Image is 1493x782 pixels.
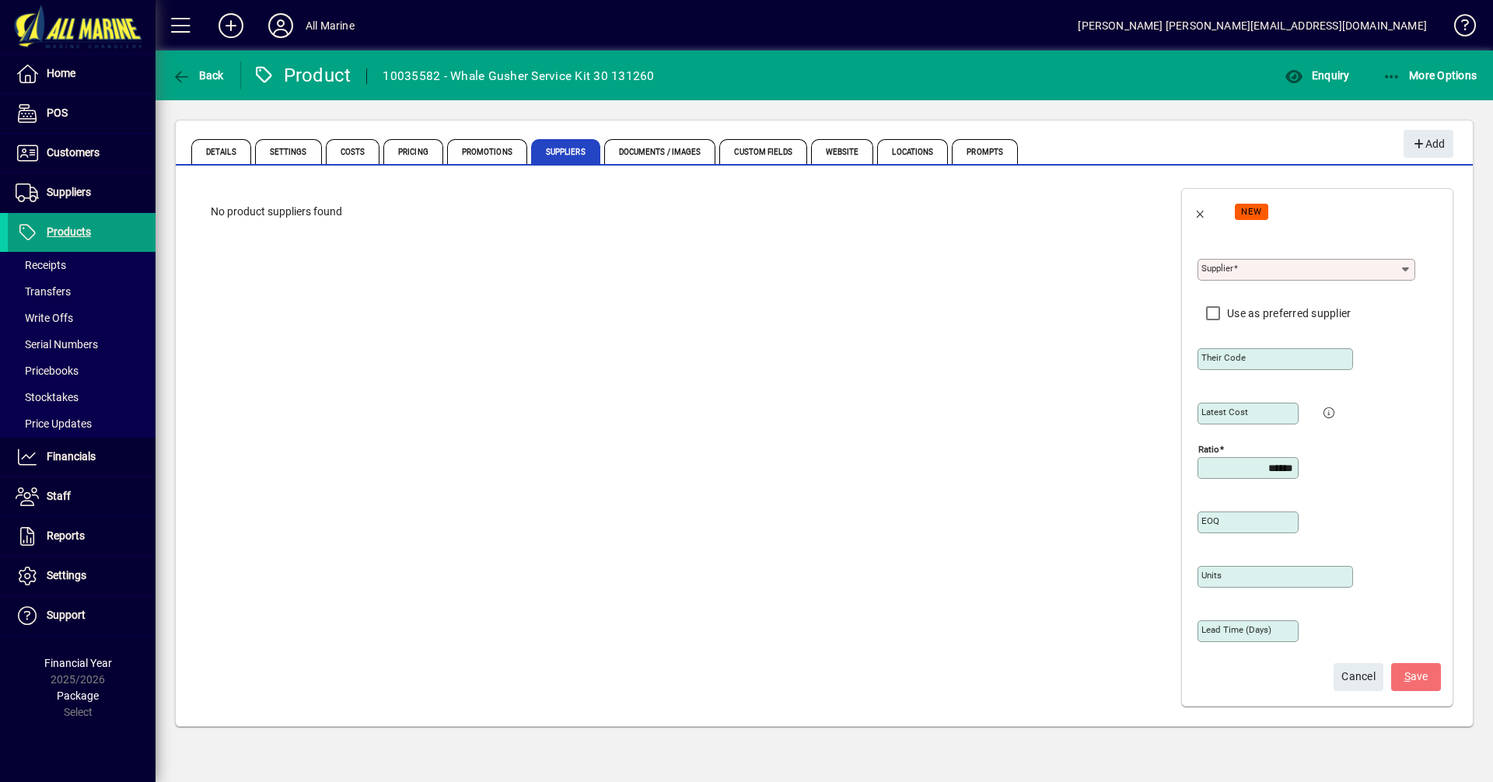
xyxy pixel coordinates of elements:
[47,67,75,79] span: Home
[1442,3,1474,54] a: Knowledge Base
[719,139,806,164] span: Custom Fields
[1201,570,1222,581] mat-label: Units
[47,609,86,621] span: Support
[8,358,156,384] a: Pricebooks
[16,391,79,403] span: Stocktakes
[1182,192,1219,229] button: Back
[156,61,241,89] app-page-header-button: Back
[383,139,443,164] span: Pricing
[8,477,156,516] a: Staff
[8,54,156,93] a: Home
[47,529,85,542] span: Reports
[1201,352,1246,363] mat-label: Their code
[1201,407,1248,417] mat-label: Latest cost
[16,338,98,351] span: Serial Numbers
[1201,515,1219,526] mat-label: EOQ
[1411,131,1445,157] span: Add
[16,417,92,430] span: Price Updates
[168,61,228,89] button: Back
[447,139,527,164] span: Promotions
[1404,130,1453,158] button: Add
[1404,664,1428,689] span: ave
[8,384,156,410] a: Stocktakes
[8,278,156,305] a: Transfers
[8,596,156,635] a: Support
[1383,69,1477,82] span: More Options
[44,657,112,669] span: Financial Year
[16,259,66,271] span: Receipts
[172,69,224,82] span: Back
[383,64,654,89] div: 10035582 - Whale Gusher Service Kit 30 131260
[1341,664,1376,689] span: Cancel
[531,139,600,164] span: Suppliers
[1224,305,1351,321] label: Use as preferred supplier
[1379,61,1481,89] button: More Options
[8,134,156,173] a: Customers
[195,188,1154,236] div: No product suppliers found
[206,12,256,40] button: Add
[8,252,156,278] a: Receipts
[255,139,322,164] span: Settings
[1198,444,1219,455] mat-label: Ratio
[16,365,79,377] span: Pricebooks
[604,139,716,164] span: Documents / Images
[47,490,71,502] span: Staff
[1078,13,1427,38] div: [PERSON_NAME] [PERSON_NAME][EMAIL_ADDRESS][DOMAIN_NAME]
[47,146,100,159] span: Customers
[306,13,355,38] div: All Marine
[811,139,874,164] span: Website
[16,285,71,298] span: Transfers
[1201,263,1233,274] mat-label: Supplier
[8,410,156,437] a: Price Updates
[47,225,91,238] span: Products
[877,139,948,164] span: Locations
[47,450,96,463] span: Financials
[1241,207,1262,217] span: NEW
[256,12,306,40] button: Profile
[8,173,156,212] a: Suppliers
[8,305,156,331] a: Write Offs
[47,569,86,581] span: Settings
[8,94,156,133] a: POS
[8,517,156,556] a: Reports
[1404,670,1411,683] span: S
[8,557,156,595] a: Settings
[57,689,99,702] span: Package
[16,312,73,324] span: Write Offs
[1201,624,1271,635] mat-label: Lead time (days)
[1391,663,1441,691] button: Save
[1285,69,1349,82] span: Enquiry
[326,139,380,164] span: Costs
[47,186,91,198] span: Suppliers
[47,106,68,119] span: POS
[8,331,156,358] a: Serial Numbers
[8,438,156,477] a: Financials
[253,63,351,88] div: Product
[1334,663,1383,691] button: Cancel
[191,139,251,164] span: Details
[952,139,1018,164] span: Prompts
[1281,61,1353,89] button: Enquiry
